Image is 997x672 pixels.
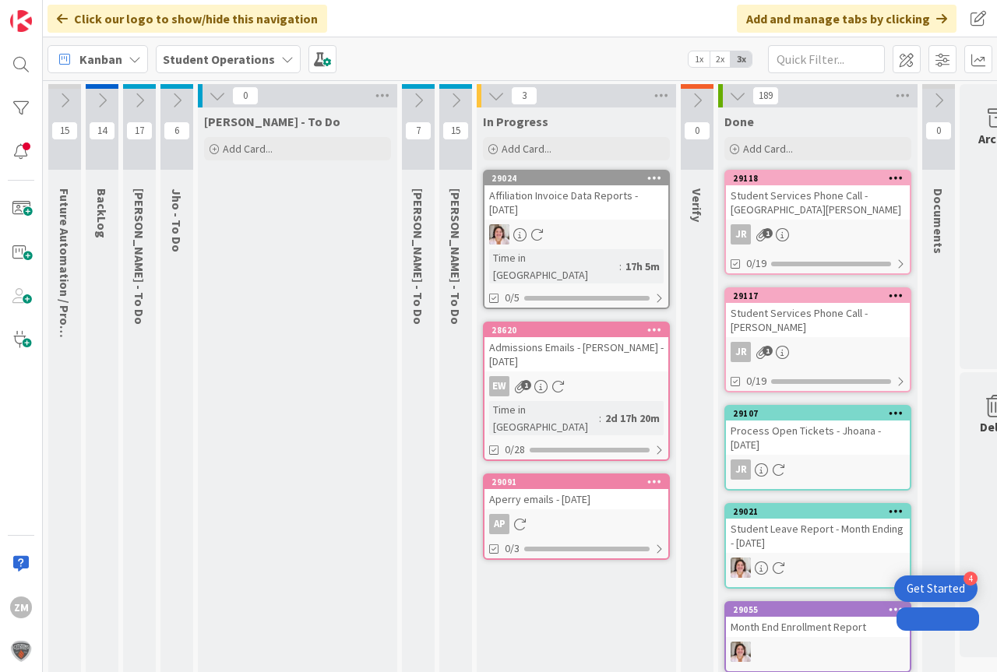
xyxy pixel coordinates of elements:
[746,373,766,389] span: 0/19
[484,337,668,371] div: Admissions Emails - [PERSON_NAME] - [DATE]
[726,420,910,455] div: Process Open Tickets - Jhoana - [DATE]
[726,171,910,185] div: 29118
[726,303,910,337] div: Student Services Phone Call - [PERSON_NAME]
[599,410,601,427] span: :
[731,642,751,662] img: EW
[10,640,32,662] img: avatar
[502,142,551,156] span: Add Card...
[89,121,115,140] span: 14
[726,224,910,245] div: JR
[484,489,668,509] div: Aperry emails - [DATE]
[94,188,110,238] span: BackLog
[731,459,751,480] div: JR
[726,617,910,637] div: Month End Enrollment Report
[726,185,910,220] div: Student Services Phone Call - [GEOGRAPHIC_DATA][PERSON_NAME]
[726,459,910,480] div: JR
[724,114,754,129] span: Done
[484,323,668,371] div: 28620Admissions Emails - [PERSON_NAME] - [DATE]
[223,142,273,156] span: Add Card...
[726,171,910,220] div: 29118Student Services Phone Call - [GEOGRAPHIC_DATA][PERSON_NAME]
[126,121,153,140] span: 17
[163,51,275,67] b: Student Operations
[726,406,910,455] div: 29107Process Open Tickets - Jhoana - [DATE]
[733,604,910,615] div: 29055
[733,506,910,517] div: 29021
[489,376,509,396] div: EW
[733,408,910,419] div: 29107
[726,558,910,578] div: EW
[491,477,668,487] div: 29091
[768,45,885,73] input: Quick Filter...
[484,224,668,245] div: EW
[489,514,509,534] div: AP
[164,121,190,140] span: 6
[737,5,956,33] div: Add and manage tabs by clicking
[204,114,340,129] span: Zaida - To Do
[484,475,668,509] div: 29091Aperry emails - [DATE]
[925,121,952,140] span: 0
[484,185,668,220] div: Affiliation Invoice Data Reports - [DATE]
[484,376,668,396] div: EW
[726,289,910,337] div: 29117Student Services Phone Call - [PERSON_NAME]
[731,558,751,578] img: EW
[726,406,910,420] div: 29107
[726,519,910,553] div: Student Leave Report - Month Ending - [DATE]
[733,290,910,301] div: 29117
[489,224,509,245] img: EW
[505,290,520,306] span: 0/5
[10,596,32,618] div: ZM
[731,224,751,245] div: JR
[48,5,327,33] div: Click our logo to show/hide this navigation
[484,171,668,220] div: 29024Affiliation Invoice Data Reports - [DATE]
[689,51,710,67] span: 1x
[752,86,779,105] span: 189
[726,603,910,617] div: 29055
[601,410,664,427] div: 2d 17h 20m
[511,86,537,105] span: 3
[483,114,548,129] span: In Progress
[684,121,710,140] span: 0
[894,575,978,602] div: Open Get Started checklist, remaining modules: 4
[448,188,463,325] span: Amanda - To Do
[57,188,72,400] span: Future Automation / Process Building
[491,325,668,336] div: 28620
[521,380,531,390] span: 1
[169,188,185,252] span: Jho - To Do
[710,51,731,67] span: 2x
[442,121,469,140] span: 15
[907,581,965,596] div: Get Started
[763,346,773,356] span: 1
[484,171,668,185] div: 29024
[10,10,32,32] img: Visit kanbanzone.com
[743,142,793,156] span: Add Card...
[964,572,978,586] div: 4
[489,401,599,435] div: Time in [GEOGRAPHIC_DATA]
[491,173,668,184] div: 29024
[726,342,910,362] div: JR
[733,173,910,184] div: 29118
[489,249,619,283] div: Time in [GEOGRAPHIC_DATA]
[505,442,525,458] span: 0/28
[484,514,668,534] div: AP
[746,255,766,272] span: 0/19
[405,121,432,140] span: 7
[731,342,751,362] div: JR
[726,603,910,637] div: 29055Month End Enrollment Report
[484,475,668,489] div: 29091
[232,86,259,105] span: 0
[689,188,705,222] span: Verify
[132,188,147,325] span: Emilie - To Do
[79,50,122,69] span: Kanban
[484,323,668,337] div: 28620
[622,258,664,275] div: 17h 5m
[619,258,622,275] span: :
[726,642,910,662] div: EW
[51,121,78,140] span: 15
[410,188,426,325] span: Eric - To Do
[763,228,773,238] span: 1
[731,51,752,67] span: 3x
[726,289,910,303] div: 29117
[726,505,910,553] div: 29021Student Leave Report - Month Ending - [DATE]
[726,505,910,519] div: 29021
[505,540,520,557] span: 0/3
